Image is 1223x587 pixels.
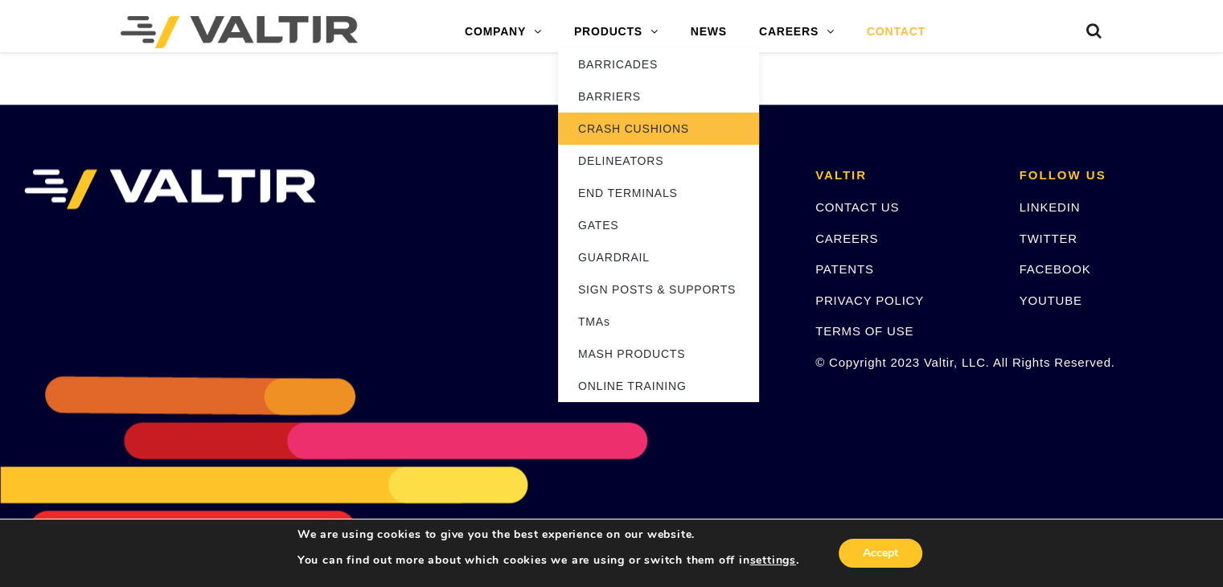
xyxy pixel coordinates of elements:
a: CAREERS [815,232,878,245]
a: PRODUCTS [558,16,675,48]
h2: VALTIR [815,169,995,183]
a: FACEBOOK [1020,262,1091,276]
a: CRASH CUSHIONS [558,113,759,145]
p: We are using cookies to give you the best experience on our website. [298,527,799,542]
a: DELINEATORS [558,145,759,177]
a: LINKEDIN [1020,200,1081,214]
a: GUARDRAIL [558,241,759,273]
a: TERMS OF USE [815,324,913,338]
a: GATES [558,209,759,241]
button: settings [749,553,795,568]
img: Valtir [121,16,358,48]
a: SIGN POSTS & SUPPORTS [558,273,759,306]
a: PATENTS [815,262,874,276]
a: CONTACT US [815,200,899,214]
p: You can find out more about which cookies we are using or switch them off in . [298,553,799,568]
a: ONLINE TRAINING [558,370,759,402]
a: CAREERS [743,16,851,48]
img: VALTIR [24,169,316,209]
a: YOUTUBE [1020,293,1082,307]
a: NEWS [675,16,743,48]
a: BARRICADES [558,48,759,80]
h2: FOLLOW US [1020,169,1199,183]
a: COMPANY [449,16,558,48]
button: Accept [839,539,922,568]
a: TMAs [558,306,759,338]
p: © Copyright 2023 Valtir, LLC. All Rights Reserved. [815,353,995,371]
a: BARRIERS [558,80,759,113]
a: END TERMINALS [558,177,759,209]
a: MASH PRODUCTS [558,338,759,370]
a: PRIVACY POLICY [815,293,924,307]
a: CONTACT [851,16,942,48]
a: TWITTER [1020,232,1077,245]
